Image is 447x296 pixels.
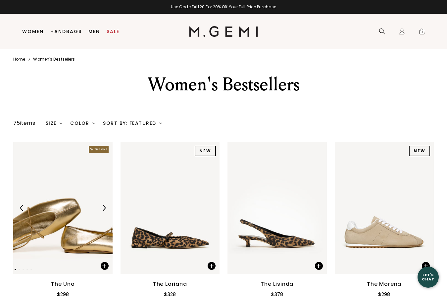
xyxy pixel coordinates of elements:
[107,29,120,34] a: Sale
[92,122,95,124] img: chevron-down.svg
[103,121,162,126] div: Sort By: Featured
[101,205,107,211] img: Next Arrow
[121,142,220,274] img: The Loriana
[60,122,62,124] img: chevron-down.svg
[22,29,44,34] a: Women
[227,142,327,274] img: The Lisinda
[195,146,216,156] div: NEW
[419,29,425,36] span: 0
[13,119,35,127] div: 75 items
[19,205,25,211] img: Previous Arrow
[88,29,100,34] a: Men
[189,26,258,37] img: M.Gemi
[335,142,434,274] img: The Morena
[261,280,293,288] div: The Lisinda
[89,146,109,153] img: The One tag
[33,57,75,62] a: Women's bestsellers
[46,121,63,126] div: Size
[159,122,162,124] img: chevron-down.svg
[418,273,439,281] div: Let's Chat
[51,280,75,288] div: The Una
[409,146,430,156] div: NEW
[50,29,82,34] a: Handbags
[13,57,25,62] a: Home
[101,73,346,96] div: Women's Bestsellers
[367,280,401,288] div: The Morena
[13,142,113,274] img: The Una
[70,121,95,126] div: Color
[153,280,187,288] div: The Loriana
